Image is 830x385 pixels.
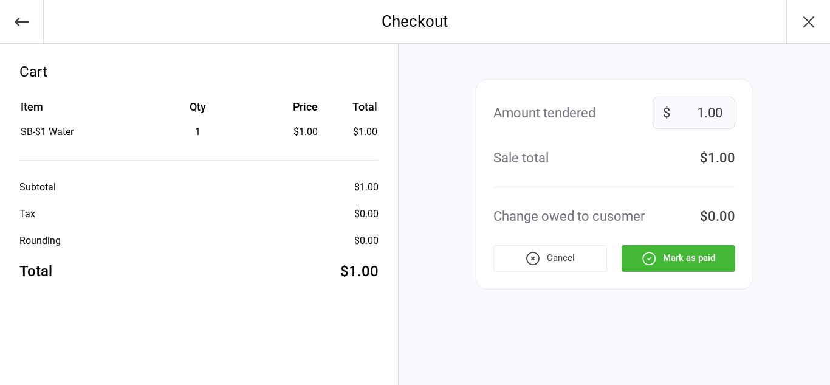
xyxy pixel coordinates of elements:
[138,99,258,123] th: Qty
[493,148,549,168] div: Sale total
[622,245,735,272] button: Mark as paid
[700,148,735,168] div: $1.00
[19,234,61,248] div: Rounding
[19,180,56,195] div: Subtotal
[323,125,377,139] td: $1.00
[354,180,379,195] div: $1.00
[21,126,74,137] span: SB-$1 Water
[340,260,379,282] div: $1.00
[663,103,670,123] span: $
[138,125,258,139] div: 1
[493,206,645,226] div: Change owed to cusomer
[493,103,595,123] div: Amount tendered
[493,245,607,272] button: Cancel
[19,260,52,282] div: Total
[700,206,735,226] div: $0.00
[19,61,379,83] div: Cart
[259,125,318,139] div: $1.00
[323,99,377,123] th: Total
[259,99,318,115] div: Price
[354,207,379,221] div: $0.00
[354,234,379,248] div: $0.00
[19,207,35,221] div: Tax
[21,99,137,123] th: Item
